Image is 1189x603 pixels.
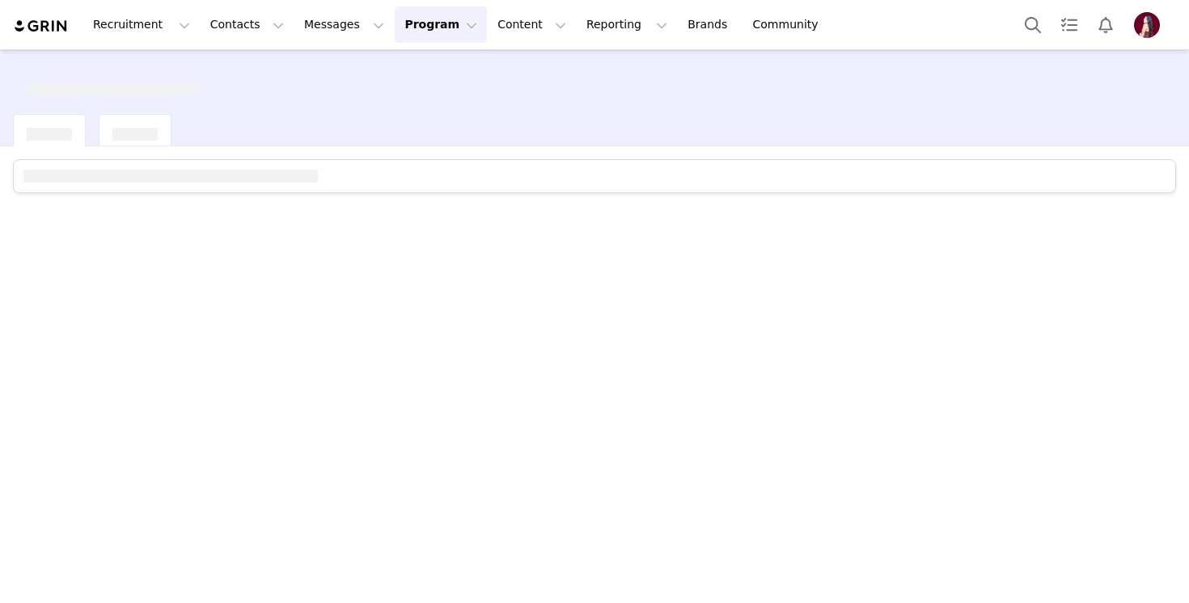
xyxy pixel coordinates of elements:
[577,6,677,43] button: Reporting
[1051,6,1087,43] a: Tasks
[27,115,72,141] div: [object Object]
[1015,6,1051,43] button: Search
[743,6,836,43] a: Community
[395,6,487,43] button: Program
[1124,12,1176,38] button: Profile
[112,115,158,141] div: [object Object]
[201,6,294,43] button: Contacts
[83,6,200,43] button: Recruitment
[13,19,70,34] img: grin logo
[678,6,742,43] a: Brands
[1134,12,1160,38] img: 1e057e79-d1e0-4c63-927f-b46cf8c0d114.png
[488,6,576,43] button: Content
[29,69,197,95] div: [object Object]
[1088,6,1123,43] button: Notifications
[294,6,394,43] button: Messages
